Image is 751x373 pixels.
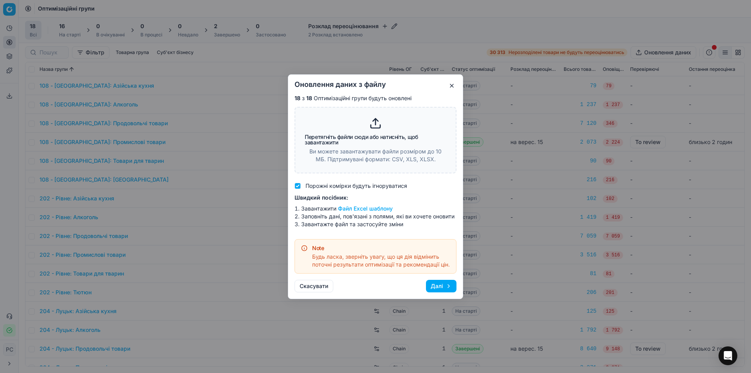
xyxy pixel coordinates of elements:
[306,94,312,102] strong: 18
[338,205,393,213] button: Файл Excel шаблону
[295,194,456,202] h4: Швидкий посібник:
[302,94,305,102] span: з
[305,183,407,189] label: Порожні комірки будуть ігноруватися
[295,280,333,292] button: Скасувати
[295,220,456,228] li: Завантажте файл та застосуйте зміни
[312,253,450,268] div: Будь ласка, зверніть увагу, що ця дія відмінить поточні результати оптимізації та рекомендації цін.
[295,205,456,213] li: Завантажити
[312,244,450,252] div: Note
[295,81,456,88] h2: Оновлення даних з файлу
[305,134,446,145] h3: Перетягніть файли сюди або натисніть, щоб завантажити
[305,148,446,163] p: Ви можете завантажувати файли розміром до 10 МБ. Підтримувані формати: CSV, XLS, XLSX.
[295,213,456,220] li: Заповніть дані, пов'язані з полями, які ви хочете оновити
[426,280,456,292] button: Далі
[314,94,411,102] span: Оптимізаційні групи будуть оновлені
[295,94,300,102] strong: 18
